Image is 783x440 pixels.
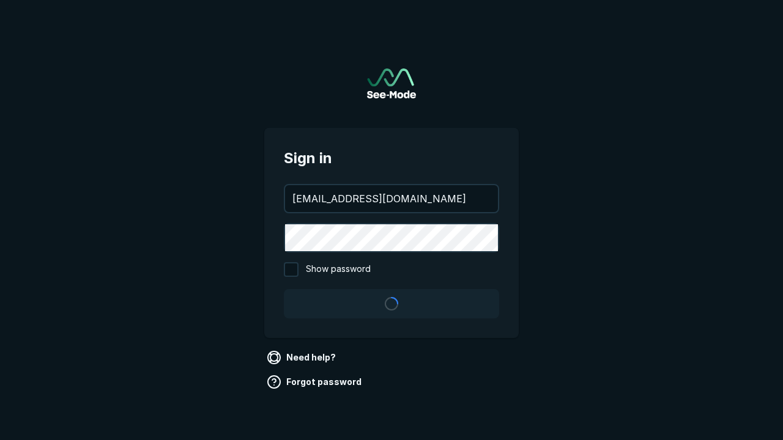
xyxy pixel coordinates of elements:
a: Go to sign in [367,68,416,98]
img: See-Mode Logo [367,68,416,98]
span: Show password [306,262,371,277]
a: Need help? [264,348,341,367]
input: your@email.com [285,185,498,212]
span: Sign in [284,147,499,169]
a: Forgot password [264,372,366,392]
